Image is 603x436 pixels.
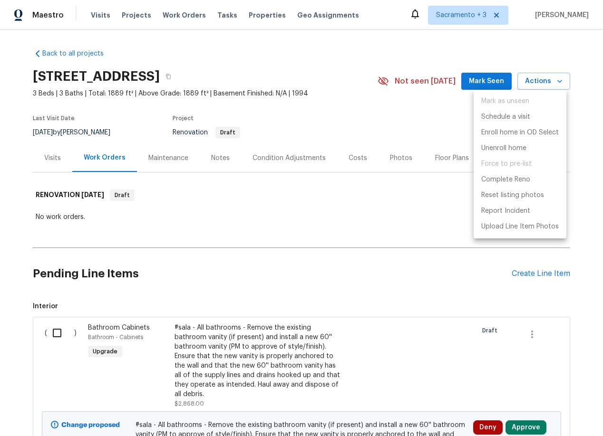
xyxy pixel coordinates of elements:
[474,156,566,172] span: Setup visit must be completed before moving home to pre-list
[481,128,559,138] p: Enroll home in OD Select
[481,112,530,122] p: Schedule a visit
[481,190,544,200] p: Reset listing photos
[481,206,530,216] p: Report Incident
[481,175,530,185] p: Complete Reno
[481,222,559,232] p: Upload Line Item Photos
[481,143,526,153] p: Unenroll home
